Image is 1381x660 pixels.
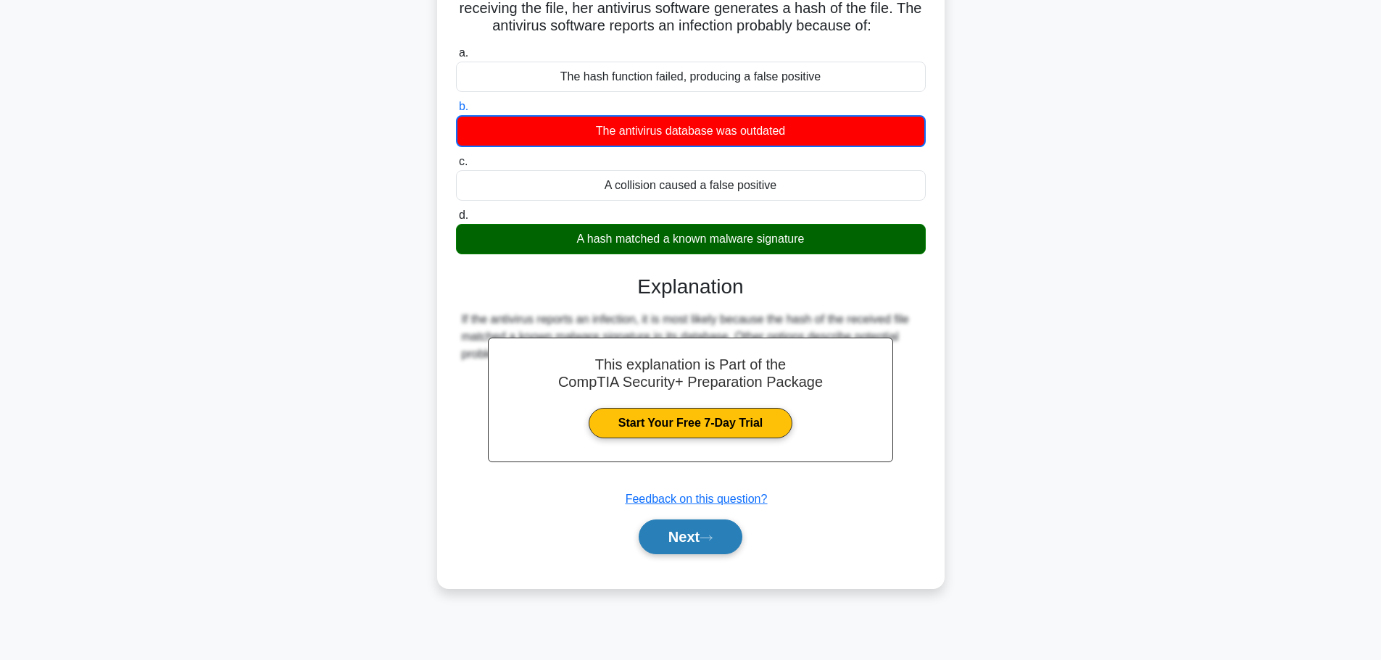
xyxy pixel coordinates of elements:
span: a. [459,46,468,59]
div: A hash matched a known malware signature [456,224,926,254]
div: The hash function failed, producing a false positive [456,62,926,92]
a: Feedback on this question? [626,493,768,505]
h3: Explanation [465,275,917,299]
div: If the antivirus reports an infection, it is most likely because the hash of the received file ma... [462,311,920,363]
div: The antivirus database was outdated [456,115,926,147]
a: Start Your Free 7-Day Trial [589,408,792,438]
button: Next [639,519,742,554]
span: c. [459,155,468,167]
span: d. [459,209,468,221]
div: A collision caused a false positive [456,170,926,201]
span: b. [459,100,468,112]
